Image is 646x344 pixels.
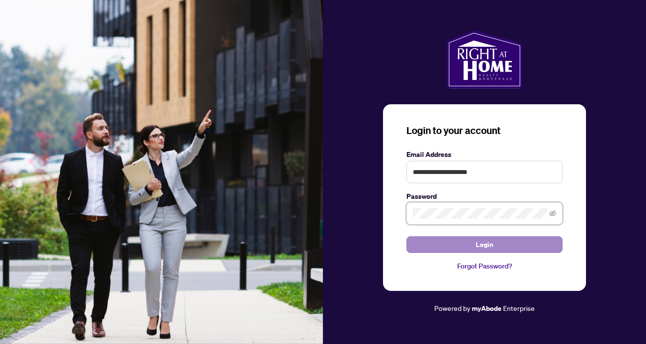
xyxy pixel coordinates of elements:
span: Powered by [434,304,470,312]
span: eye-invisible [549,210,556,217]
button: Login [406,236,563,253]
a: Forgot Password? [406,261,563,271]
a: myAbode [472,303,502,314]
h3: Login to your account [406,124,563,137]
span: Login [476,237,493,252]
label: Email Address [406,149,563,160]
span: Enterprise [503,304,535,312]
img: ma-logo [446,30,522,89]
label: Password [406,191,563,202]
